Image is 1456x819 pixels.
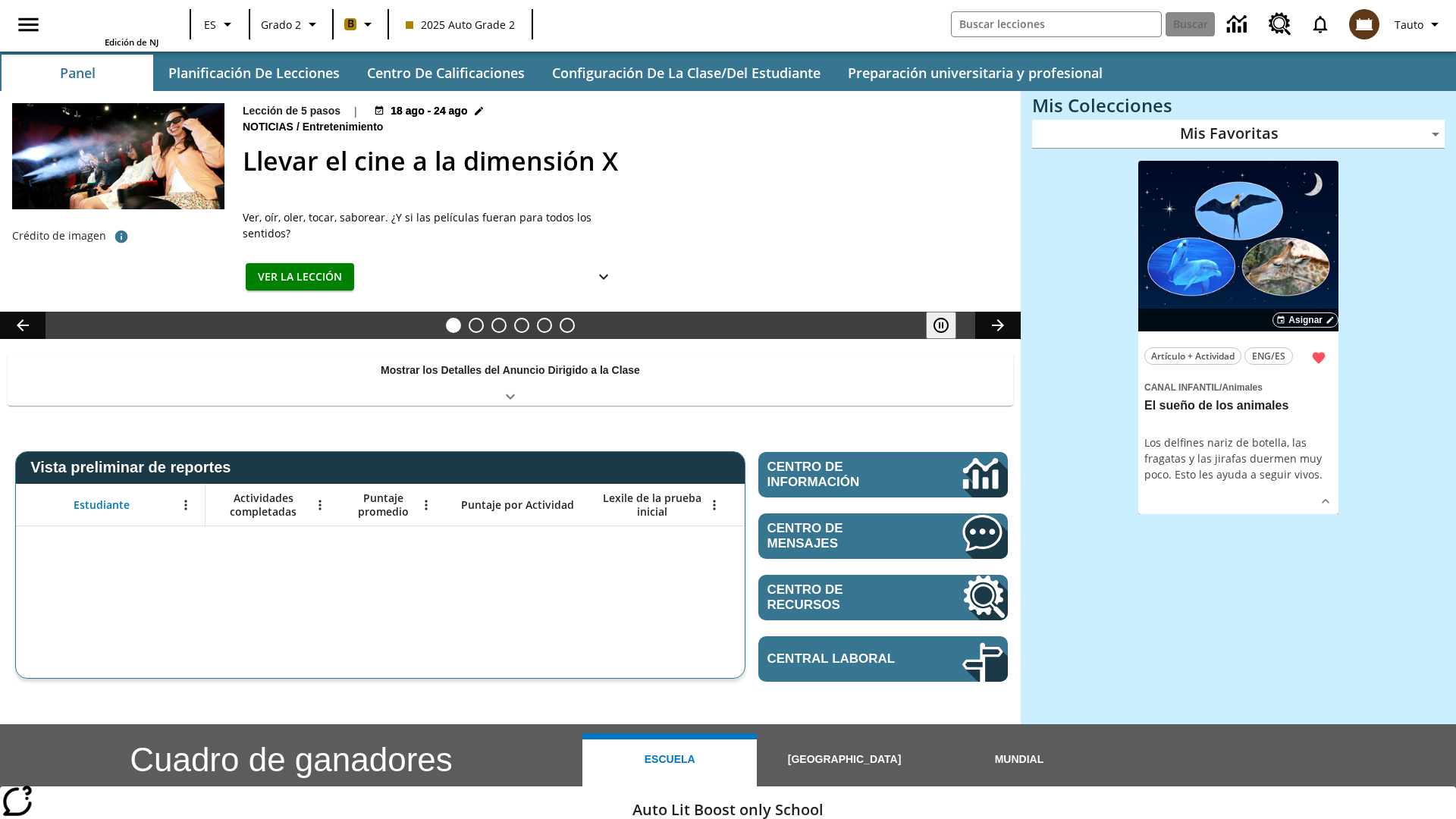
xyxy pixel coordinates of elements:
span: / [1219,382,1222,393]
button: Abrir el menú lateral [6,2,51,47]
button: Centro de calificaciones [355,55,537,91]
input: Buscar campo [952,12,1161,36]
button: Abrir menú [174,494,197,516]
span: | [353,103,359,119]
button: Ver la lección [246,263,354,291]
button: Preparación universitaria y profesional [836,55,1115,91]
div: Portada [60,5,158,48]
div: lesson details [1138,161,1338,515]
button: Escoja un nuevo avatar [1340,5,1389,44]
span: Grado 2 [261,17,301,33]
span: Actividades completadas [213,491,313,519]
button: ENG/ES [1244,347,1293,365]
span: Centro de recursos [767,582,917,613]
span: Tauto [1395,17,1423,33]
button: Diapositiva 3 Modas que pasaron de moda [491,318,507,333]
span: Lexile de la prueba inicial [597,491,708,519]
button: Ver más [1314,490,1337,513]
button: Boost El color de la clase es anaranjado claro. Cambiar el color de la clase. [338,11,383,38]
button: Ver más [588,263,619,291]
span: 2025 Auto Grade 2 [406,17,515,33]
span: Tema: Canal Infantil/Animales [1144,378,1332,395]
a: Notificaciones [1301,5,1340,44]
div: Mis Favoritas [1032,120,1445,149]
button: Abrir menú [415,494,438,516]
span: Estudiante [74,498,130,512]
button: Diapositiva 1 Llevar el cine a la dimensión X [446,318,461,333]
a: Centro de recursos, Se abrirá en una pestaña nueva. [758,575,1008,620]
button: 18 ago - 24 ago Elegir fechas [371,103,487,119]
span: Puntaje por Actividad [461,498,574,512]
h3: Mis Colecciones [1032,95,1445,116]
span: Canal Infantil [1144,382,1219,393]
span: Artículo + Actividad [1151,348,1235,364]
p: Lección de 5 pasos [243,103,340,119]
button: Diapositiva 2 ¿Lo quieres con papas fritas? [469,318,484,333]
div: Ver, oír, oler, tocar, saborear. ¿Y si las películas fueran para todos los sentidos? [243,209,622,241]
div: Los delfines nariz de botella, las fragatas y las jirafas duermen muy poco. Esto les ayuda a segu... [1144,435,1332,482]
a: Centro de información [1218,4,1260,45]
span: 18 ago - 24 ago [391,103,467,119]
button: Panel [2,55,153,91]
h2: Llevar el cine a la dimensión X [243,142,1003,180]
img: avatar image [1349,9,1379,39]
button: Diapositiva 6 Una idea, mucho trabajo [560,318,575,333]
span: ENG/ES [1252,348,1285,364]
a: Centro de recursos, Se abrirá en una pestaña nueva. [1260,4,1301,45]
span: Centro de información [767,460,911,490]
button: Abrir menú [703,494,726,516]
button: Carrusel de lecciones, seguir [975,312,1021,339]
button: Mundial [932,733,1106,786]
button: [GEOGRAPHIC_DATA] [757,733,931,786]
button: Artículo + Actividad [1144,347,1241,365]
p: Mostrar los Detalles del Anuncio Dirigido a la Clase [381,362,640,378]
span: Noticias [243,119,297,136]
img: El panel situado frente a los asientos rocía con agua nebulizada al feliz público en un cine equi... [12,103,224,209]
p: Crédito de imagen [12,228,106,243]
h3: El sueño de los animales [1144,398,1332,414]
button: Escuela [582,733,757,786]
span: Centro de mensajes [767,521,917,551]
span: Vista preliminar de reportes [30,459,238,476]
span: Puntaje promedio [347,491,419,519]
span: Animales [1222,382,1262,393]
button: Grado: Grado 2, Elige un grado [255,11,328,38]
button: Abrir menú [309,494,331,516]
button: Crédito de foto: The Asahi Shimbun vía Getty Images [106,223,136,250]
span: Central laboral [767,651,917,667]
a: Centro de mensajes [758,513,1008,559]
span: / [297,121,300,133]
span: B [347,14,354,33]
div: Mostrar los Detalles del Anuncio Dirigido a la Clase [8,353,1013,406]
button: Configuración de la clase/del estudiante [540,55,833,91]
button: Pausar [926,312,956,339]
button: Perfil/Configuración [1389,11,1450,38]
span: Entretenimiento [303,119,387,136]
span: ES [204,17,216,33]
button: Planificación de lecciones [156,55,352,91]
button: Asignar Elegir fechas [1272,312,1338,328]
div: Pausar [926,312,971,339]
button: Diapositiva 4 ¿Los autos del futuro? [514,318,529,333]
button: Lenguaje: ES, Selecciona un idioma [196,11,244,38]
button: Remover de Favoritas [1305,344,1332,372]
span: Edición de NJ [105,36,158,48]
button: Diapositiva 5 ¿Cuál es la gran idea? [537,318,552,333]
a: Central laboral [758,636,1008,682]
a: Portada [60,6,158,36]
span: Asignar [1288,313,1323,327]
a: Centro de información [758,452,1008,497]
